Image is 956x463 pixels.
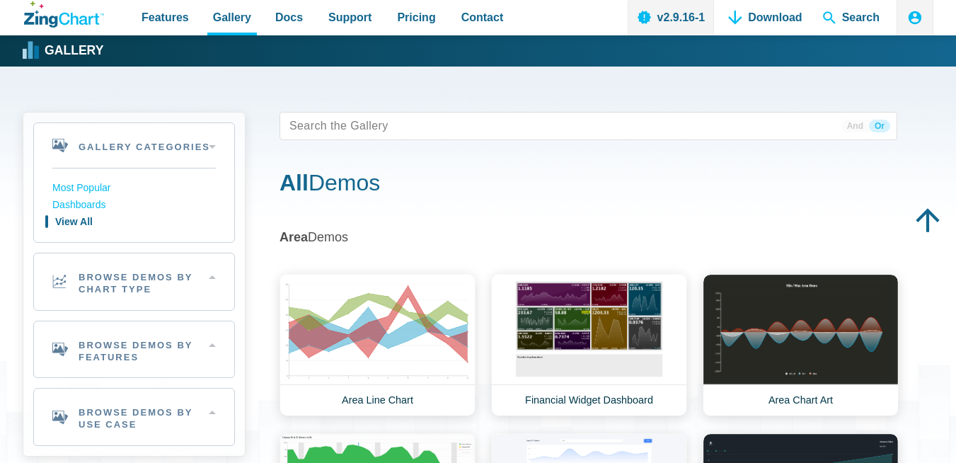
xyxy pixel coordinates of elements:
[34,253,234,310] h2: Browse Demos By Chart Type
[213,8,251,27] span: Gallery
[52,180,216,197] a: Most Popular
[52,214,216,231] a: View All
[328,8,372,27] span: Support
[280,274,476,416] a: Area Line Chart
[45,45,103,57] strong: Gallery
[34,389,234,445] h2: Browse Demos By Use Case
[275,8,303,27] span: Docs
[397,8,435,27] span: Pricing
[24,1,104,28] a: ZingChart Logo. Click to return to the homepage
[280,229,897,246] h2: Demos
[280,170,309,195] strong: All
[34,321,234,378] h2: Browse Demos By Features
[34,123,234,168] h2: Gallery Categories
[24,40,103,62] a: Gallery
[841,120,869,132] span: And
[461,8,504,27] span: Contact
[703,274,899,416] a: Area Chart Art
[280,168,897,200] h1: Demos
[52,197,216,214] a: Dashboards
[869,120,890,132] span: Or
[280,230,308,244] strong: Area
[491,274,687,416] a: Financial Widget Dashboard
[142,8,189,27] span: Features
